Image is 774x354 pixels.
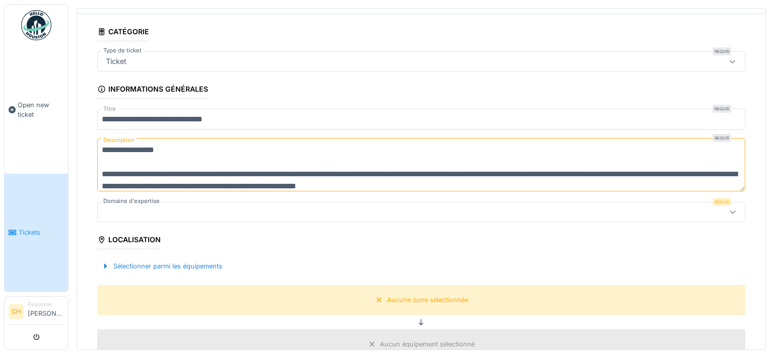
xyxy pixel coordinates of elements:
div: Aucune zone sélectionnée [387,295,468,305]
li: [PERSON_NAME] [28,301,64,322]
img: Badge_color-CXgf-gQk.svg [21,10,51,40]
label: Domaine d'expertise [101,197,162,205]
label: Type de ticket [101,46,144,55]
div: Requis [713,47,731,55]
label: Titre [101,105,118,113]
div: Catégorie [97,24,149,41]
div: Requis [713,105,731,113]
span: Open new ticket [18,100,64,119]
div: Sélectionner parmi les équipements [97,259,226,273]
div: Ticket [102,56,131,67]
a: CH Requester[PERSON_NAME] [9,301,64,325]
div: Requester [28,301,64,308]
div: Localisation [97,232,161,249]
label: Description [101,134,137,147]
a: Tickets [5,174,68,292]
div: Aucun équipement sélectionné [380,339,475,349]
li: CH [9,304,24,319]
div: Requis [713,198,731,206]
span: Tickets [19,228,64,237]
div: Informations générales [97,82,208,99]
div: Requis [713,134,731,142]
a: Open new ticket [5,46,68,174]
